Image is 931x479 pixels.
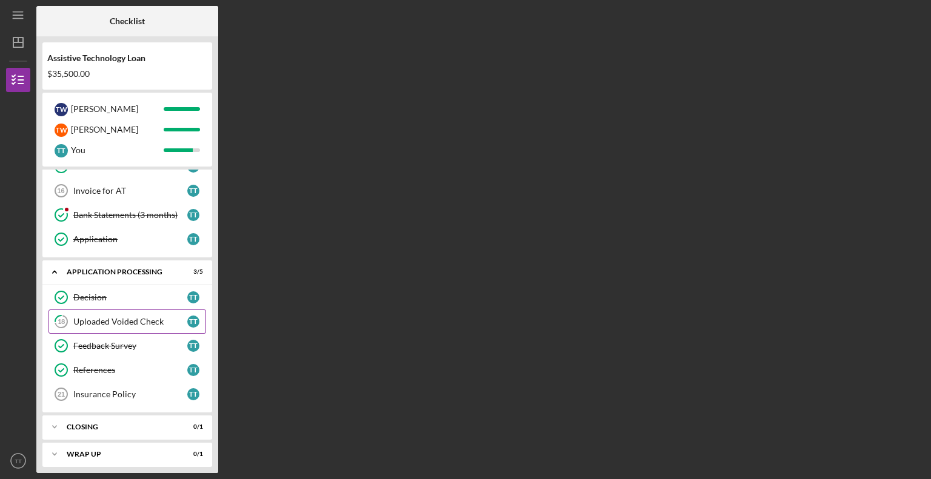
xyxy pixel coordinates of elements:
[73,317,187,326] div: Uploaded Voided Check
[187,233,199,245] div: T T
[181,268,203,276] div: 3 / 5
[6,449,30,473] button: TT
[48,309,206,334] a: 18Uploaded Voided CheckTT
[47,69,207,79] div: $35,500.00
[110,16,145,26] b: Checklist
[73,234,187,244] div: Application
[73,341,187,351] div: Feedback Survey
[187,364,199,376] div: T T
[57,187,64,194] tspan: 16
[48,382,206,406] a: 21Insurance PolicyTT
[71,99,164,119] div: [PERSON_NAME]
[181,451,203,458] div: 0 / 1
[15,458,22,464] text: TT
[48,358,206,382] a: ReferencesTT
[48,227,206,251] a: ApplicationTT
[48,334,206,358] a: Feedback SurveyTT
[73,186,187,196] div: Invoice for AT
[73,210,187,220] div: Bank Statements (3 months)
[71,119,164,140] div: [PERSON_NAME]
[48,154,206,179] a: Verification of IncomeTT
[48,179,206,203] a: 16Invoice for ATTT
[67,451,173,458] div: Wrap up
[187,315,199,328] div: T T
[71,140,164,160] div: You
[187,340,199,352] div: T T
[48,285,206,309] a: DecisionTT
[55,144,68,157] div: T T
[73,292,187,302] div: Decision
[48,203,206,227] a: Bank Statements (3 months)TT
[187,209,199,221] div: T T
[55,103,68,116] div: T W
[187,291,199,303] div: T T
[73,389,187,399] div: Insurance Policy
[187,185,199,197] div: T T
[47,53,207,63] div: Assistive Technology Loan
[67,268,173,276] div: Application Processing
[187,388,199,400] div: T T
[58,391,65,398] tspan: 21
[67,423,173,431] div: Closing
[181,423,203,431] div: 0 / 1
[58,318,65,326] tspan: 18
[73,365,187,375] div: References
[55,124,68,137] div: T W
